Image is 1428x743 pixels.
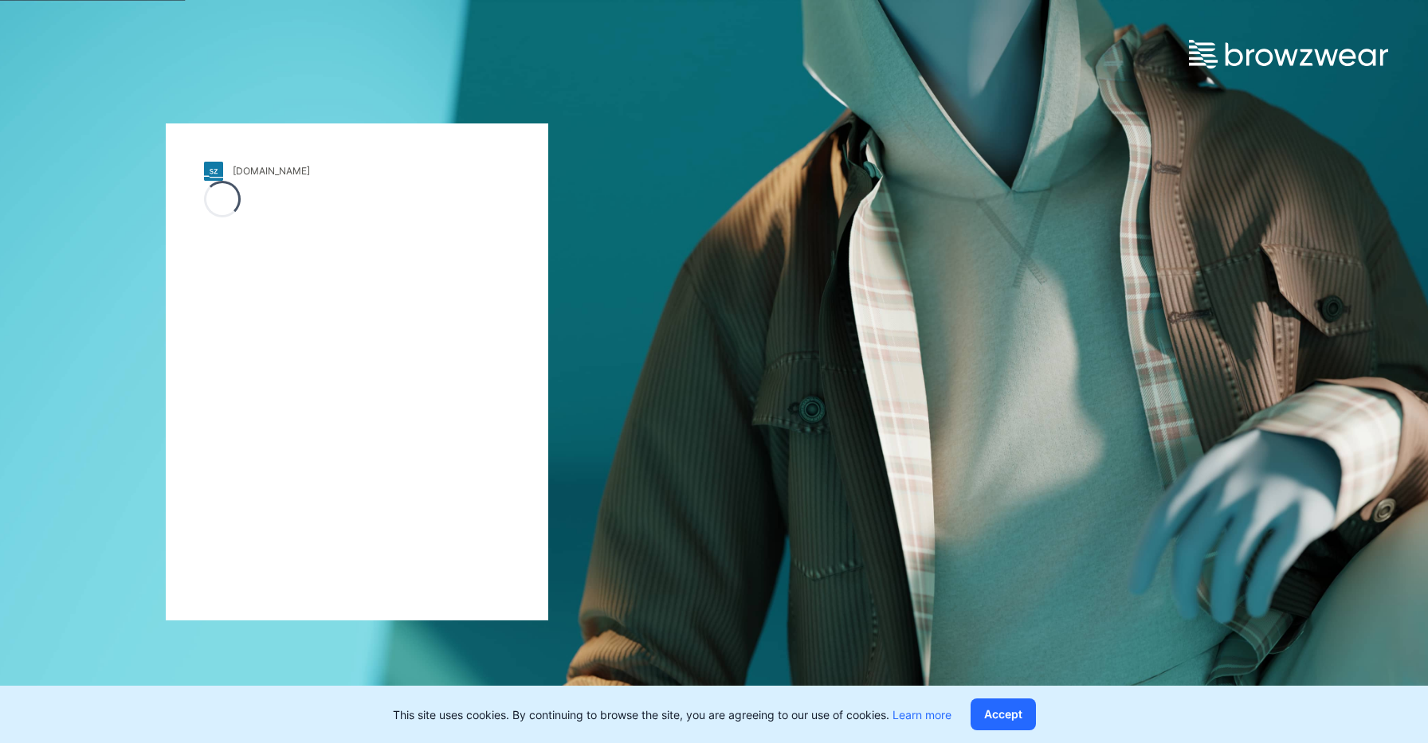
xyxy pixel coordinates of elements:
[1189,40,1388,68] img: browzwear-logo.e42bd6dac1945053ebaf764b6aa21510.svg
[393,706,951,723] p: This site uses cookies. By continuing to browse the site, you are agreeing to our use of cookies.
[204,162,223,181] img: stylezone-logo.562084cfcfab977791bfbf7441f1a819.svg
[971,698,1036,730] button: Accept
[892,708,951,721] a: Learn more
[204,162,510,181] a: [DOMAIN_NAME]
[233,165,310,177] div: [DOMAIN_NAME]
